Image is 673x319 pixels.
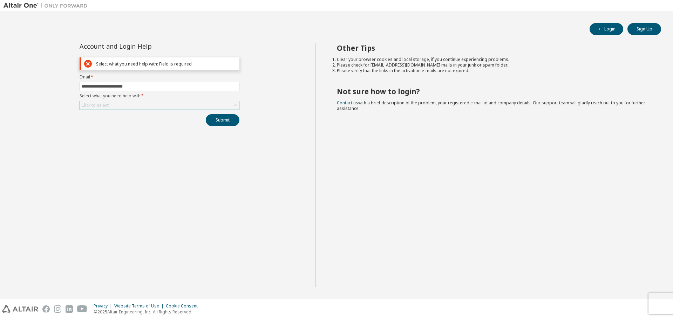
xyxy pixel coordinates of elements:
[54,305,61,313] img: instagram.svg
[66,305,73,313] img: linkedin.svg
[77,305,87,313] img: youtube.svg
[42,305,50,313] img: facebook.svg
[80,101,239,110] div: Click to select
[590,23,623,35] button: Login
[96,61,236,67] div: Select what you need help with: Field is required
[2,305,38,313] img: altair_logo.svg
[94,303,114,309] div: Privacy
[337,62,649,68] li: Please check for [EMAIL_ADDRESS][DOMAIN_NAME] mails in your junk or spam folder.
[206,114,239,126] button: Submit
[337,100,358,106] a: Contact us
[337,57,649,62] li: Clear your browser cookies and local storage, if you continue experiencing problems.
[337,43,649,53] h2: Other Tips
[80,74,239,80] label: Email
[80,93,239,99] label: Select what you need help with
[114,303,166,309] div: Website Terms of Use
[337,100,645,111] span: with a brief description of the problem, your registered e-mail id and company details. Our suppo...
[81,103,109,108] div: Click to select
[337,87,649,96] h2: Not sure how to login?
[4,2,91,9] img: Altair One
[166,303,202,309] div: Cookie Consent
[337,68,649,74] li: Please verify that the links in the activation e-mails are not expired.
[80,43,208,49] div: Account and Login Help
[94,309,202,315] p: © 2025 Altair Engineering, Inc. All Rights Reserved.
[627,23,661,35] button: Sign Up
